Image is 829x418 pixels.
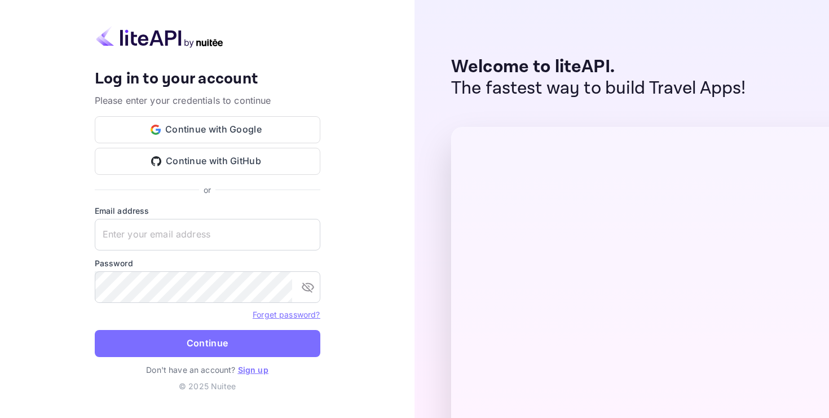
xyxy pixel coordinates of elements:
button: toggle password visibility [297,276,319,298]
input: Enter your email address [95,219,320,250]
a: Forget password? [253,309,320,320]
p: Welcome to liteAPI. [451,56,746,78]
p: © 2025 Nuitee [95,380,320,392]
label: Password [95,257,320,269]
p: or [204,184,211,196]
a: Sign up [238,365,268,375]
button: Continue with Google [95,116,320,143]
button: Continue with GitHub [95,148,320,175]
p: Please enter your credentials to continue [95,94,320,107]
p: Don't have an account? [95,364,320,376]
h4: Log in to your account [95,69,320,89]
label: Email address [95,205,320,217]
p: The fastest way to build Travel Apps! [451,78,746,99]
button: Continue [95,330,320,357]
a: Forget password? [253,310,320,319]
img: liteapi [95,26,224,48]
